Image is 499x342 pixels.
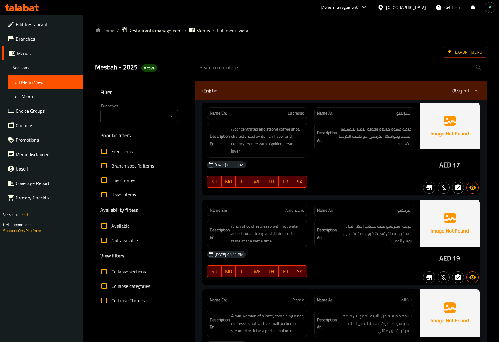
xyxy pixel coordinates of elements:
button: TH [264,265,278,277]
b: (En): [202,86,211,95]
h2: Mesbah - 2025 [95,63,188,72]
a: Edit Restaurant [2,17,83,32]
span: FR [281,267,290,276]
span: 17 [453,159,460,171]
span: اسبريسو [396,110,412,116]
strong: Description Ar: [317,226,337,241]
span: Branches [16,35,79,42]
strong: Name En: [210,297,227,303]
span: Sections [12,64,79,71]
a: Full Menu View [8,75,83,89]
a: Menus [189,27,210,35]
span: Collapse Choices [111,297,145,304]
a: Sections [8,60,83,75]
div: [GEOGRAPHIC_DATA] [386,4,426,11]
span: SA [295,267,305,276]
strong: Description En: [210,226,230,241]
span: Get support on: [3,221,31,229]
span: Choice Groups [16,107,79,115]
span: Export Menu [443,47,487,58]
li: / [212,27,215,34]
strong: Description Ar: [317,316,337,331]
span: Collapse sections [111,268,146,275]
span: أمريكانو [397,207,412,214]
span: A mini version of a latte, combining a rich espresso shot with a small portion of steamed milk fo... [231,312,305,334]
strong: Name Ar: [317,207,333,214]
span: Upsell [16,165,79,172]
nav: breadcrumb [95,27,487,35]
button: SA [293,176,307,188]
span: Has choices [111,177,135,184]
span: FR [281,177,290,186]
span: A concentrated and strong coffee shot, characterized by its rich flavor and creamy texture with a... [231,125,305,155]
a: Upsell [2,162,83,176]
a: Restaurants management [121,27,182,35]
button: SU [207,176,222,188]
img: Ae5nvW7+0k+MAAAAAElFTkSuQmCC [420,289,480,336]
button: Available [466,182,479,194]
button: TU [236,176,250,188]
span: Americano [285,207,304,214]
b: (Ar): [452,86,460,95]
a: Choice Groups [2,104,83,118]
span: [DATE] 01:11 PM [212,252,246,257]
span: جرعة اسبريسو غنية مضاف إليها الماء الساخن، لمذاق قهوة قوي ومخفف في نفس الوقت. [338,223,412,245]
a: Coupons [2,118,83,133]
a: Edit Menu [8,89,83,104]
span: جرعة قهوة مركزة وقوية، تتميز بنكهتها الغنية وقوامها الكريمي مع طبقة الكريما الذهبية. [338,125,412,148]
a: Promotions [2,133,83,147]
span: SA [295,177,305,186]
strong: Name Ar: [317,297,333,303]
span: Menus [17,50,79,57]
a: Branches [2,32,83,46]
button: Not has choices [452,271,464,283]
button: Open [167,112,176,120]
img: Ae5nvW7+0k+MAAAAAElFTkSuQmCC [420,103,480,149]
span: Grocery Checklist [16,194,79,201]
span: Upsell items [111,191,136,198]
button: SU [207,265,222,277]
span: Export Menu [448,48,482,56]
span: [DATE] 01:11 PM [212,162,246,168]
button: FR [279,176,293,188]
span: TH [267,177,276,186]
span: Menus [196,27,210,34]
button: Not has choices [452,182,464,194]
button: MO [222,176,236,188]
span: WE [253,267,262,276]
strong: Description Ar: [317,129,337,144]
button: TU [236,265,250,277]
span: نسخة مصغرة من اللاتيه، تجمع بين جرعة اسبريسو غنية وكمية قليلة من الحليب المبخر لتوازن مثالي. [338,312,412,334]
div: Active [141,64,157,72]
span: Version: [3,211,18,218]
a: Support.OpsPlatform [3,227,41,235]
div: (En): hot(Ar):الحار [195,81,487,100]
div: Menu-management [321,4,358,11]
button: Not branch specific item [423,271,435,283]
span: Active [141,65,157,71]
span: Edit Restaurant [16,21,79,28]
span: TH [267,267,276,276]
span: 19 [453,252,460,264]
span: Free items [111,148,133,155]
span: AED [439,159,451,171]
span: WE [253,177,262,186]
button: WE [250,176,264,188]
strong: Name En: [210,110,227,116]
span: Coverage Report [16,180,79,187]
button: SA [293,265,307,277]
button: TH [264,176,278,188]
h3: View filters [100,252,125,259]
strong: Name En: [210,207,227,214]
span: Coupons [16,122,79,129]
span: SU [210,267,219,276]
strong: Name Ar: [317,110,333,116]
button: MO [222,265,236,277]
strong: Description En: [210,133,230,147]
li: / [184,27,187,34]
span: 1.0.0 [19,211,28,218]
h3: Availability filters [100,207,138,214]
button: FR [279,265,293,277]
li: / [117,27,119,34]
span: Promotions [16,136,79,143]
